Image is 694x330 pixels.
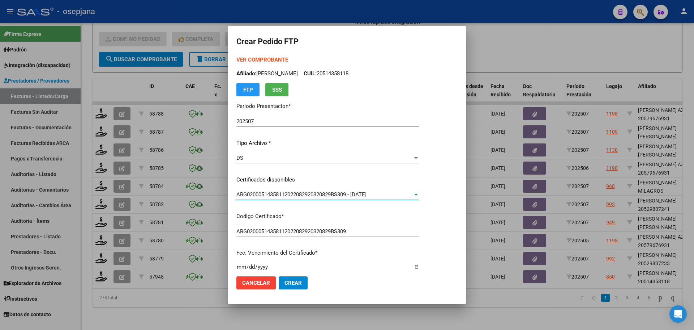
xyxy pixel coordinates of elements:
[236,70,256,77] span: Afiliado:
[236,191,367,198] span: ARG02000514358112022082920320829BS309 - [DATE]
[279,276,308,289] button: Crear
[272,87,282,93] span: SSS
[236,102,419,110] p: Periodo Presentacion
[242,280,270,286] span: Cancelar
[265,83,288,96] button: SSS
[236,57,288,63] a: VER COMPROBANTE
[236,70,419,78] p: [PERSON_NAME] 20514358118
[236,249,419,257] p: Fec. Vencimiento del Certificado
[236,212,419,221] p: Codigo Certificado
[284,280,302,286] span: Crear
[236,155,243,161] span: DS
[236,276,276,289] button: Cancelar
[236,83,260,96] button: FTP
[236,176,419,184] p: Certificados disponibles
[236,35,458,49] h2: Crear Pedido FTP
[304,70,317,77] span: CUIL:
[236,139,419,147] p: Tipo Archivo *
[669,305,687,323] div: Open Intercom Messenger
[243,87,253,93] span: FTP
